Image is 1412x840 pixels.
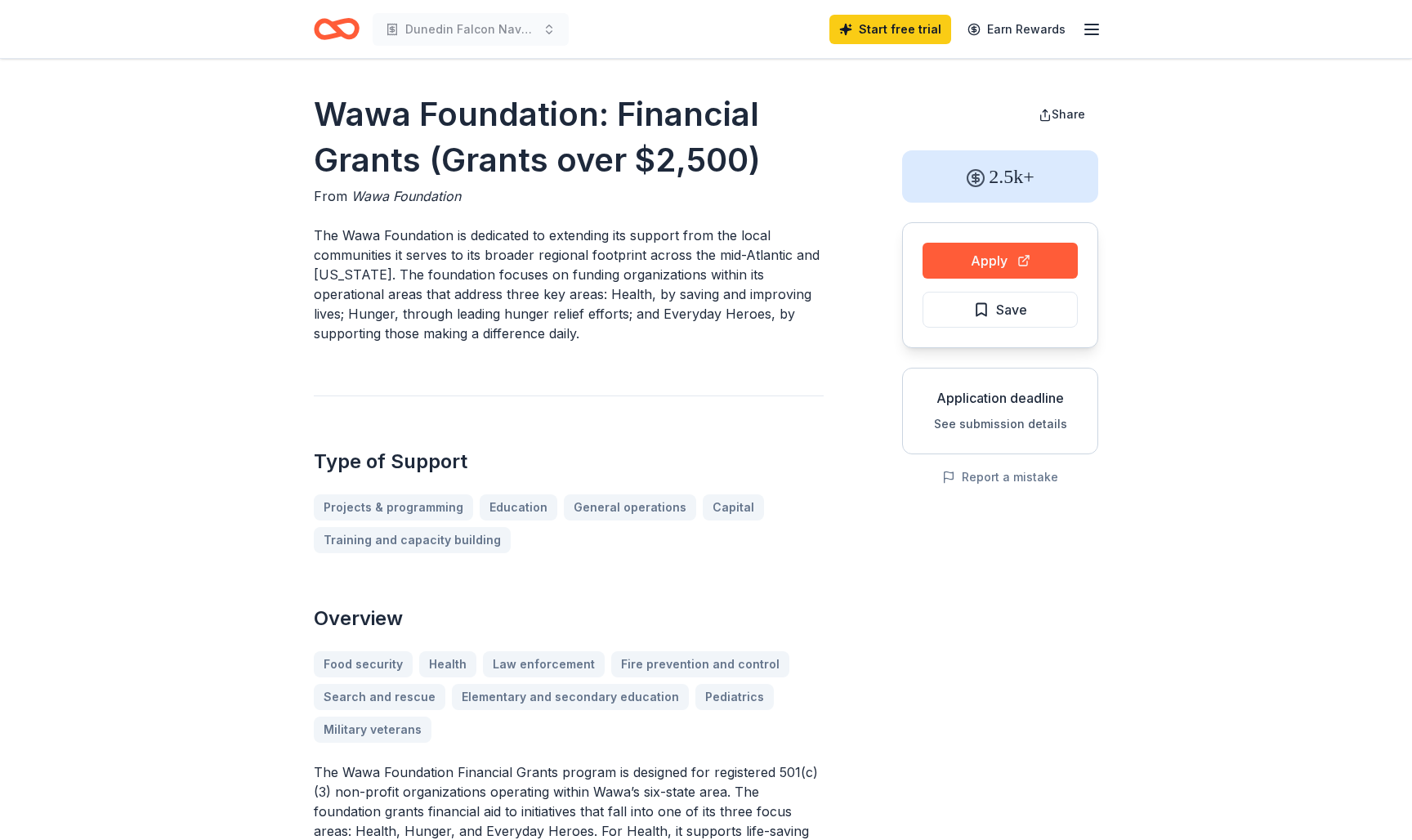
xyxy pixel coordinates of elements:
[996,299,1027,320] span: Save
[703,494,764,521] a: Capital
[314,605,824,632] h2: Overview
[958,15,1075,44] a: Earn Rewards
[314,527,511,553] a: Training and capacity building
[314,186,824,206] div: From
[1025,98,1098,131] button: Share
[1052,107,1085,121] span: Share
[916,388,1084,408] div: Application deadline
[480,494,557,521] a: Education
[934,414,1067,434] button: See submission details
[405,20,536,39] span: Dunedin Falcon Navy NJROTC Program
[942,467,1058,487] button: Report a mistake
[923,292,1078,328] button: Save
[314,494,473,521] a: Projects & programming
[564,494,696,521] a: General operations
[923,243,1078,279] button: Apply
[314,92,824,183] h1: Wawa Foundation: Financial Grants (Grants over $2,500)
[314,226,824,343] p: The Wawa Foundation is dedicated to extending its support from the local communities it serves to...
[829,15,951,44] a: Start free trial
[351,188,461,204] span: Wawa Foundation
[373,13,569,46] button: Dunedin Falcon Navy NJROTC Program
[902,150,1098,203] div: 2.5k+
[314,449,824,475] h2: Type of Support
[314,10,360,48] a: Home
